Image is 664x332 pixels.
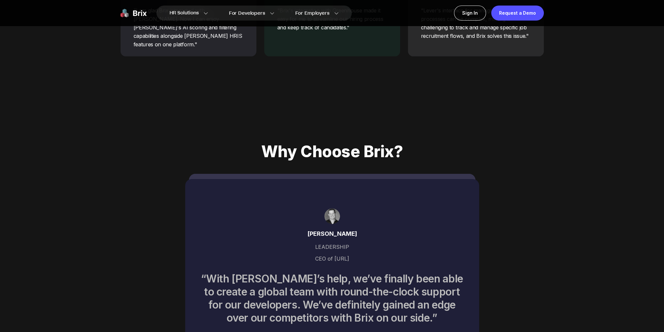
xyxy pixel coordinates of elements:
a: Request a Demo [491,6,544,21]
span: HR Solutions [170,8,199,18]
div: LEADERSHIP [201,238,463,255]
div: "I am glad Brix integrated with [PERSON_NAME]. Now I can enjoy [PERSON_NAME]'s AI scoring and fil... [134,6,243,49]
span: For Developers [229,10,265,17]
h2: Why Choose Brix? [121,143,544,161]
div: CEO of [URL] [201,255,463,262]
div: “With [PERSON_NAME]’s help, we’ve finally been able to create a global team with round-the-clock ... [201,272,463,324]
a: Sign In [454,6,486,21]
span: For Employers [295,10,330,17]
div: [PERSON_NAME] [201,229,463,238]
